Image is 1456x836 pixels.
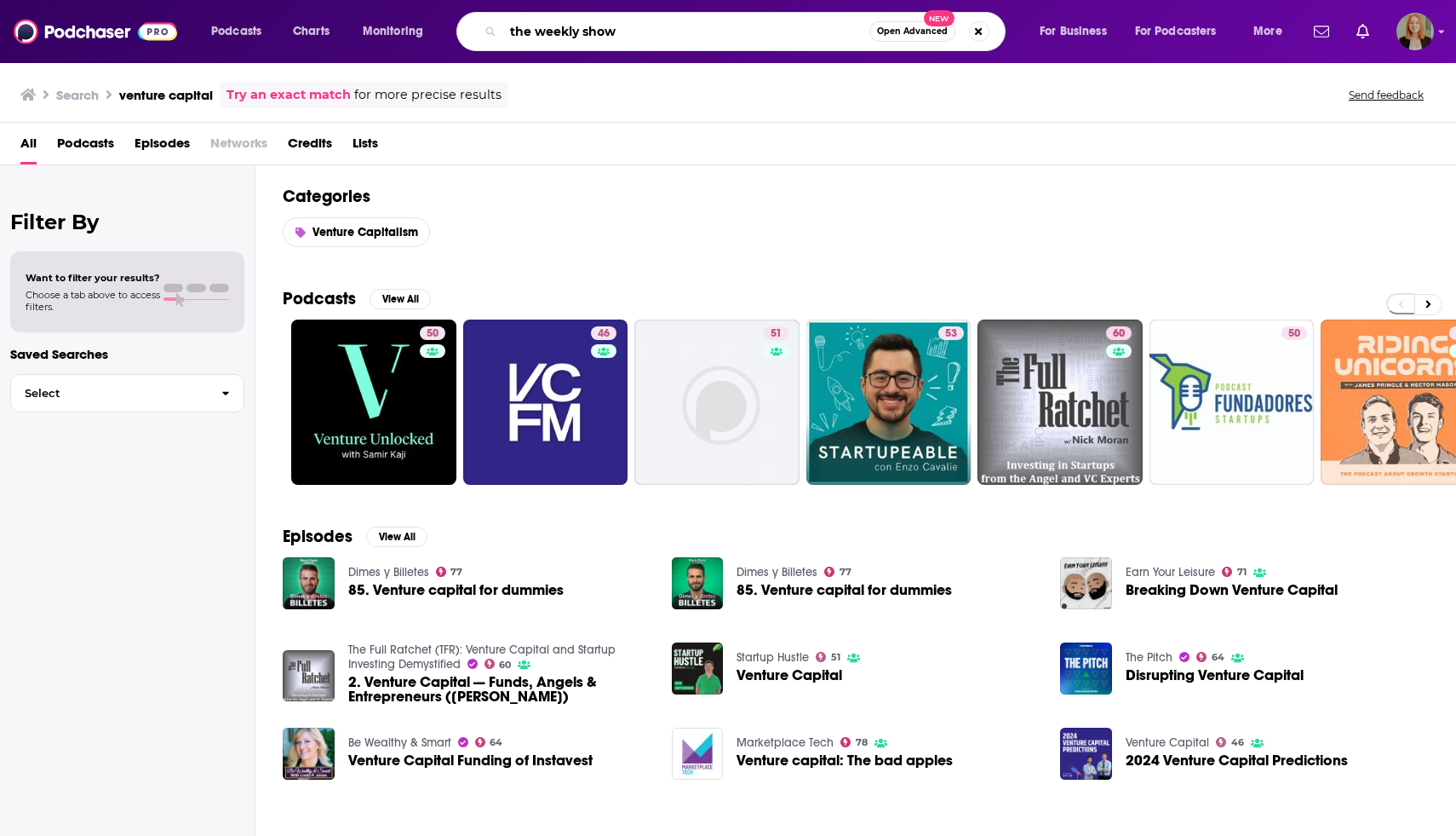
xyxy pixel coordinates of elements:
span: Lists [353,130,378,164]
span: Podcasts [211,20,261,43]
span: Disrupting Venture Capital [1126,668,1304,683]
a: 77 [436,567,463,577]
span: Open Advanced [877,27,948,36]
a: 78 [840,737,868,747]
span: 53 [945,326,957,343]
img: User Profile [1396,13,1434,50]
button: open menu [199,18,284,45]
span: 64 [1212,654,1224,661]
a: 50 [291,320,456,485]
span: Monitoring [363,20,423,43]
span: 77 [840,568,851,576]
img: 85. Venture capital for dummies [283,557,335,609]
img: Disrupting Venture Capital [1060,643,1112,695]
a: 46 [1216,737,1244,747]
span: 50 [427,326,439,343]
span: New [924,10,954,26]
a: Venture Capital Funding of Instavest [348,753,593,768]
a: 64 [1196,652,1224,662]
a: 51 [634,320,800,485]
a: 46 [463,320,628,485]
span: For Podcasters [1135,20,1217,43]
img: Venture capital: The bad apples [672,728,724,780]
img: Breaking Down Venture Capital [1060,557,1112,609]
a: The Full Ratchet (TFR): Venture Capital and Startup Investing Demystified [348,643,616,672]
span: 46 [1231,739,1244,747]
span: More [1253,20,1282,43]
span: 64 [490,739,502,747]
span: Venture Capitalism [312,225,418,239]
a: 2. Venture Capital — Funds, Angels & Entrepreneurs (Chris Yeh) [348,675,651,704]
a: 51 [816,652,840,662]
img: 2024 Venture Capital Predictions [1060,728,1112,780]
span: Networks [210,130,267,164]
a: Venture Capital [1126,735,1209,750]
h2: Filter By [10,210,244,234]
a: Podcasts [57,130,114,164]
span: Charts [293,20,330,43]
span: 60 [499,661,511,669]
span: Choose a tab above to access filters. [26,289,160,313]
a: 50 [420,326,445,340]
button: open menu [1028,18,1128,45]
h3: Search [56,87,99,103]
span: Want to filter your results? [26,272,160,284]
span: For Business [1040,20,1107,43]
span: 46 [598,326,610,343]
span: 85. Venture capital for dummies [348,583,564,597]
button: Send feedback [1344,88,1429,102]
span: 78 [856,739,868,747]
span: Select [11,388,208,399]
a: All [20,130,37,164]
input: Search podcasts, credits, & more... [503,18,869,45]
div: Search podcasts, credits, & more... [473,12,1022,51]
a: 51 [764,326,788,340]
span: for more precise results [354,85,502,105]
a: Credits [288,130,332,164]
img: 2. Venture Capital — Funds, Angels & Entrepreneurs (Chris Yeh) [283,650,335,702]
button: Show profile menu [1396,13,1434,50]
a: 60 [484,659,512,669]
a: 46 [591,326,616,340]
a: Try an exact match [226,85,351,105]
span: 85. Venture capital for dummies [737,583,952,597]
button: View All [366,527,427,547]
span: Venture Capital [737,668,842,683]
a: 60 [1106,326,1132,340]
a: EpisodesView All [283,526,427,547]
h3: venture capital [119,87,213,103]
p: Saved Searches [10,346,244,362]
a: 60 [977,320,1143,485]
span: Logged in as emckenzie [1396,13,1434,50]
a: 77 [824,567,851,577]
img: Venture Capital Funding of Instavest [283,728,335,780]
span: 2. Venture Capital — Funds, Angels & Entrepreneurs ([PERSON_NAME]) [348,675,651,704]
a: 53 [938,326,964,340]
a: The Pitch [1126,650,1172,665]
a: Venture capital: The bad apples [737,753,953,768]
h2: Podcasts [283,288,356,309]
a: Venture Capital [672,643,724,695]
a: 50 [1149,320,1315,485]
img: 85. Venture capital for dummies [672,557,724,609]
a: Breaking Down Venture Capital [1126,583,1338,597]
a: Venture Capitalism [283,217,430,247]
a: 50 [1281,326,1307,340]
a: 2024 Venture Capital Predictions [1126,753,1348,768]
a: Earn Your Leisure [1126,565,1215,579]
span: 77 [450,568,462,576]
span: Episodes [135,130,190,164]
button: View All [370,289,431,309]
